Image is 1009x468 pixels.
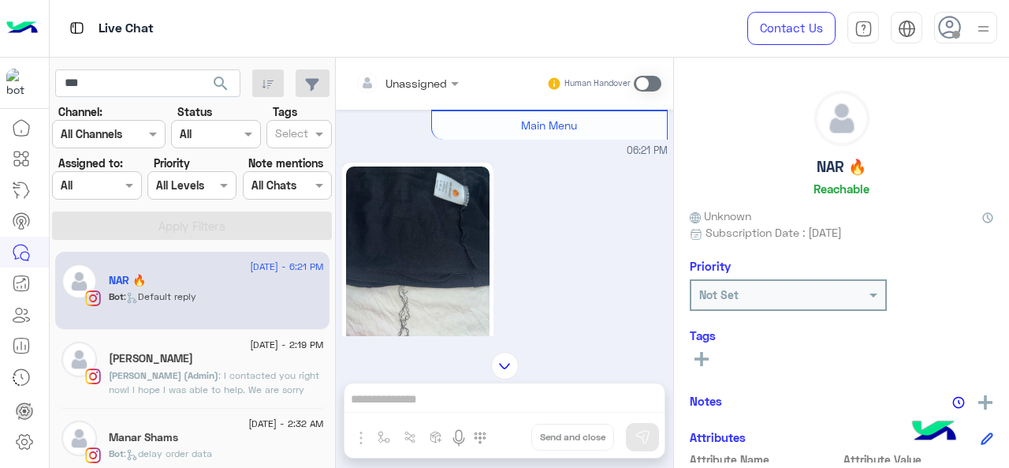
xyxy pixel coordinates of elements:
[690,328,993,343] h6: Tags
[521,118,577,132] span: Main Menu
[52,212,332,240] button: Apply Filters
[250,338,323,352] span: [DATE] - 2:19 PM
[814,182,869,196] h6: Reachable
[273,103,297,120] label: Tags
[854,20,873,38] img: tab
[248,417,323,431] span: [DATE] - 2:32 AM
[124,290,196,302] span: : Default reply
[706,224,842,241] span: Subscription Date : [DATE]
[907,405,962,460] img: hulul-logo.png
[61,264,97,299] img: defaultAdmin.png
[847,12,879,45] a: tab
[124,447,212,459] span: : delay order data
[273,125,308,145] div: Select
[6,69,35,97] img: 317874714732967
[690,259,731,273] h6: Priority
[690,430,746,444] h6: Attributes
[564,77,631,90] small: Human Handover
[58,103,102,120] label: Channel:
[85,447,101,463] img: Instagram
[109,431,178,444] h5: Manar Shams
[815,92,869,145] img: defaultAdmin.png
[250,260,323,274] span: [DATE] - 6:21 PM
[978,395,992,410] img: add
[109,447,124,459] span: Bot
[817,158,866,176] h5: NAR 🔥
[154,155,190,171] label: Priority
[61,421,97,456] img: defaultAdmin.png
[109,290,124,302] span: Bot
[6,12,38,45] img: Logo
[109,369,218,381] span: [PERSON_NAME] (Admin)
[177,103,212,120] label: Status
[58,155,123,171] label: Assigned to:
[974,19,993,39] img: profile
[202,69,240,103] button: search
[85,290,101,306] img: Instagram
[843,451,994,468] span: Attribute Value
[109,274,146,287] h5: NAR 🔥
[99,18,154,39] p: Live Chat
[85,369,101,384] img: Instagram
[952,396,965,409] img: notes
[211,74,230,93] span: search
[248,155,323,171] label: Note mentions
[690,208,751,224] span: Unknown
[531,424,614,451] button: Send and close
[898,20,916,38] img: tab
[491,352,519,380] img: scroll
[690,451,840,468] span: Attribute Name
[747,12,836,45] a: Contact Us
[61,342,97,377] img: defaultAdmin.png
[690,394,722,408] h6: Notes
[67,18,87,38] img: tab
[109,352,193,365] h5: Manar Ahmed
[627,144,668,159] span: 06:21 PM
